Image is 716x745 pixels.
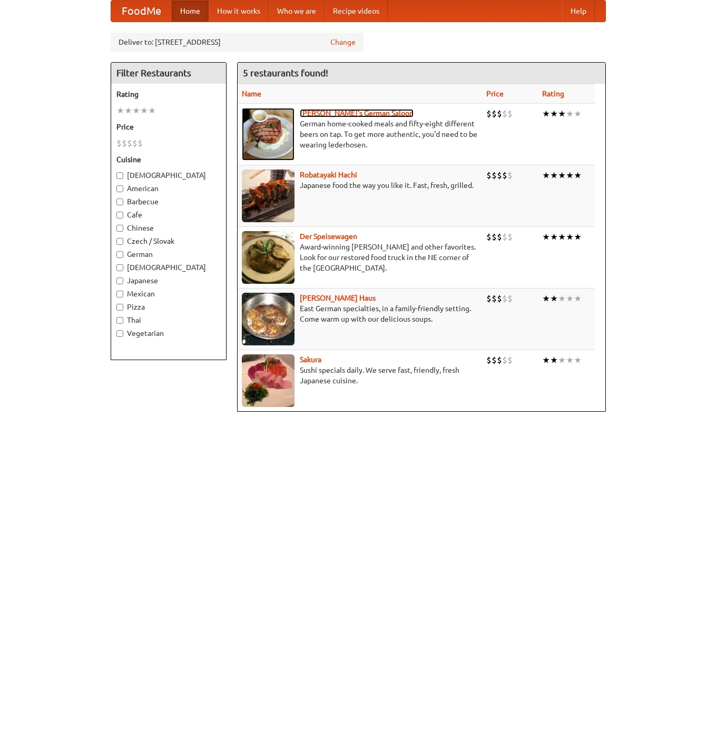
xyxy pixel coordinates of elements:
[558,231,566,243] li: ★
[132,137,138,149] li: $
[486,170,492,181] li: $
[140,105,148,116] li: ★
[502,293,507,304] li: $
[116,238,123,245] input: Czech / Slovak
[116,223,221,233] label: Chinese
[558,293,566,304] li: ★
[124,105,132,116] li: ★
[243,68,328,78] ng-pluralize: 5 restaurants found!
[111,1,172,22] a: FoodMe
[550,108,558,120] li: ★
[242,118,478,150] p: German home-cooked meals and fifty-eight different beers on tap. To get more authentic, you'd nee...
[116,251,123,258] input: German
[116,328,221,339] label: Vegetarian
[566,293,574,304] li: ★
[486,231,492,243] li: $
[300,109,414,117] a: [PERSON_NAME]'s German Saloon
[138,137,143,149] li: $
[300,232,357,241] a: Der Speisewagen
[507,170,513,181] li: $
[116,196,221,207] label: Barbecue
[566,354,574,366] li: ★
[566,170,574,181] li: ★
[507,108,513,120] li: $
[502,231,507,243] li: $
[542,231,550,243] li: ★
[507,231,513,243] li: $
[116,170,221,181] label: [DEMOGRAPHIC_DATA]
[116,262,221,273] label: [DEMOGRAPHIC_DATA]
[242,293,295,345] img: kohlhaus.jpg
[550,231,558,243] li: ★
[116,172,123,179] input: [DEMOGRAPHIC_DATA]
[242,180,478,191] p: Japanese food the way you like it. Fast, fresh, grilled.
[300,294,376,302] a: [PERSON_NAME] Haus
[172,1,209,22] a: Home
[116,225,123,232] input: Chinese
[566,108,574,120] li: ★
[116,137,122,149] li: $
[497,293,502,304] li: $
[542,354,550,366] li: ★
[492,231,497,243] li: $
[542,293,550,304] li: ★
[116,330,123,337] input: Vegetarian
[300,355,321,364] a: Sakura
[558,170,566,181] li: ★
[116,291,123,297] input: Mexican
[574,293,582,304] li: ★
[502,170,507,181] li: $
[558,108,566,120] li: ★
[116,210,221,220] label: Cafe
[116,302,221,312] label: Pizza
[116,122,221,132] h5: Price
[486,90,504,98] a: Price
[330,37,356,47] a: Change
[116,277,123,284] input: Japanese
[507,293,513,304] li: $
[242,365,478,386] p: Sushi specials daily. We serve fast, friendly, fresh Japanese cuisine.
[242,354,295,407] img: sakura.jpg
[558,354,566,366] li: ★
[116,236,221,246] label: Czech / Slovak
[502,354,507,366] li: $
[486,354,492,366] li: $
[492,354,497,366] li: $
[116,105,124,116] li: ★
[116,275,221,286] label: Japanese
[116,264,123,271] input: [DEMOGRAPHIC_DATA]
[116,289,221,299] label: Mexican
[497,231,502,243] li: $
[574,108,582,120] li: ★
[550,354,558,366] li: ★
[116,198,123,205] input: Barbecue
[325,1,388,22] a: Recipe videos
[542,90,564,98] a: Rating
[132,105,140,116] li: ★
[502,108,507,120] li: $
[242,231,295,284] img: speisewagen.jpg
[116,154,221,165] h5: Cuisine
[116,183,221,194] label: American
[550,170,558,181] li: ★
[562,1,595,22] a: Help
[116,212,123,218] input: Cafe
[492,108,497,120] li: $
[116,249,221,260] label: German
[542,108,550,120] li: ★
[148,105,156,116] li: ★
[550,293,558,304] li: ★
[574,170,582,181] li: ★
[492,170,497,181] li: $
[127,137,132,149] li: $
[300,171,357,179] a: Robatayaki Hachi
[269,1,325,22] a: Who we are
[116,317,123,324] input: Thai
[497,354,502,366] li: $
[111,63,226,84] h4: Filter Restaurants
[242,108,295,161] img: esthers.jpg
